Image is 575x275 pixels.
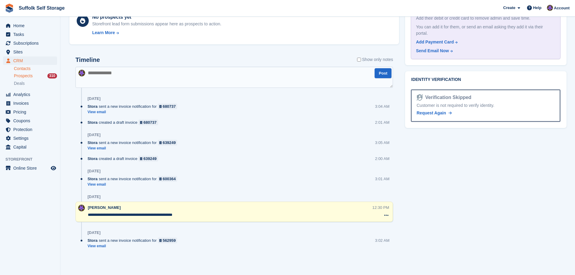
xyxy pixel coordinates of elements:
[3,164,57,172] a: menu
[416,39,454,45] div: Add Payment Card
[533,5,541,11] span: Help
[3,125,57,134] a: menu
[13,99,50,107] span: Invoices
[5,4,14,13] img: stora-icon-8386f47178a22dfd0bd8f6a31ec36ba5ce8667c1dd55bd0f319d3a0aa187defe.svg
[139,120,158,125] a: 680737
[3,143,57,151] a: menu
[416,48,449,54] div: Send Email Now
[375,104,390,109] div: 3:04 AM
[375,68,391,78] button: Post
[143,120,156,125] div: 680737
[88,104,180,109] div: sent a new invoice notification for
[375,156,390,161] div: 2:00 AM
[417,110,446,115] span: Request Again
[14,80,57,87] a: Deals
[417,102,555,109] div: Customer is not required to verify identity.
[411,77,561,82] h2: Identity verification
[375,120,390,125] div: 2:01 AM
[503,5,515,11] span: Create
[13,143,50,151] span: Capital
[14,73,33,79] span: Prospects
[88,156,97,161] span: Stora
[163,104,176,109] div: 680737
[88,110,180,115] a: View email
[88,146,180,151] a: View email
[50,165,57,172] a: Preview store
[13,30,50,39] span: Tasks
[158,176,177,182] a: 600364
[375,140,390,145] div: 3:05 AM
[163,176,176,182] div: 600364
[158,238,177,243] a: 562959
[357,56,393,63] label: Show only notes
[14,66,57,72] a: Contacts
[3,90,57,99] a: menu
[88,120,97,125] span: Stora
[88,205,121,210] span: [PERSON_NAME]
[417,110,452,116] a: Request Again
[92,21,221,27] div: Storefront lead form submissions appear here as prospects to action.
[416,15,555,21] div: Add their debit or credit card to remove admin and save time.
[417,94,423,101] img: Identity Verification Ready
[78,205,85,211] img: Emma
[14,73,57,79] a: Prospects 310
[5,156,60,162] span: Storefront
[423,94,471,101] div: Verification Skipped
[3,48,57,56] a: menu
[88,96,101,101] div: [DATE]
[88,182,180,187] a: View email
[554,5,570,11] span: Account
[375,238,390,243] div: 3:02 AM
[3,117,57,125] a: menu
[139,156,158,161] a: 639249
[3,99,57,107] a: menu
[13,117,50,125] span: Coupons
[78,70,85,76] img: Emma
[3,108,57,116] a: menu
[92,30,221,36] a: Learn More
[88,104,97,109] span: Stora
[88,140,97,145] span: Stora
[163,238,176,243] div: 562959
[158,140,177,145] a: 639249
[88,176,180,182] div: sent a new invoice notification for
[88,230,101,235] div: [DATE]
[158,104,177,109] a: 680737
[88,120,161,125] div: created a draft invoice
[3,21,57,30] a: menu
[13,164,50,172] span: Online Store
[3,30,57,39] a: menu
[547,5,553,11] img: Emma
[13,21,50,30] span: Home
[92,14,221,21] div: No prospects yet
[13,90,50,99] span: Analytics
[13,56,50,65] span: CRM
[13,125,50,134] span: Protection
[16,3,67,13] a: Suffolk Self Storage
[88,244,180,249] a: View email
[3,134,57,142] a: menu
[88,156,161,161] div: created a draft invoice
[75,56,100,63] h2: Timeline
[14,81,25,86] span: Deals
[88,176,97,182] span: Stora
[13,39,50,47] span: Subscriptions
[163,140,176,145] div: 639249
[375,176,390,182] div: 3:01 AM
[13,108,50,116] span: Pricing
[3,39,57,47] a: menu
[88,133,101,137] div: [DATE]
[3,56,57,65] a: menu
[143,156,156,161] div: 639249
[88,238,180,243] div: sent a new invoice notification for
[88,238,97,243] span: Stora
[13,134,50,142] span: Settings
[416,24,555,37] div: You can add it for them, or send an email asking they add it via their portal.
[88,169,101,174] div: [DATE]
[13,48,50,56] span: Sites
[88,140,180,145] div: sent a new invoice notification for
[372,205,389,210] div: 12:30 PM
[357,56,361,63] input: Show only notes
[416,39,553,45] a: Add Payment Card
[47,73,57,78] div: 310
